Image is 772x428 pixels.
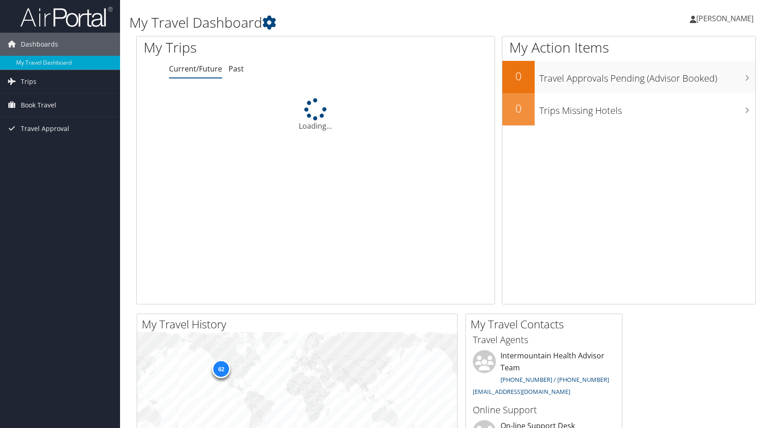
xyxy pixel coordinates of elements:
[229,64,244,74] a: Past
[468,350,620,399] li: Intermountain Health Advisor Team
[539,100,755,117] h3: Trips Missing Hotels
[473,333,615,346] h3: Travel Agents
[137,98,495,131] div: Loading...
[21,117,69,140] span: Travel Approval
[473,404,615,416] h3: Online Support
[21,94,56,117] span: Book Travel
[21,70,36,93] span: Trips
[690,5,763,32] a: [PERSON_NAME]
[502,68,535,84] h2: 0
[21,33,58,56] span: Dashboards
[502,101,535,116] h2: 0
[502,38,755,57] h1: My Action Items
[696,13,754,24] span: [PERSON_NAME]
[144,38,338,57] h1: My Trips
[501,375,609,384] a: [PHONE_NUMBER] / [PHONE_NUMBER]
[539,67,755,85] h3: Travel Approvals Pending (Advisor Booked)
[212,360,230,378] div: 62
[20,6,113,28] img: airportal-logo.png
[470,316,622,332] h2: My Travel Contacts
[142,316,457,332] h2: My Travel History
[169,64,222,74] a: Current/Future
[129,13,552,32] h1: My Travel Dashboard
[502,93,755,125] a: 0Trips Missing Hotels
[502,61,755,93] a: 0Travel Approvals Pending (Advisor Booked)
[473,387,570,396] a: [EMAIL_ADDRESS][DOMAIN_NAME]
